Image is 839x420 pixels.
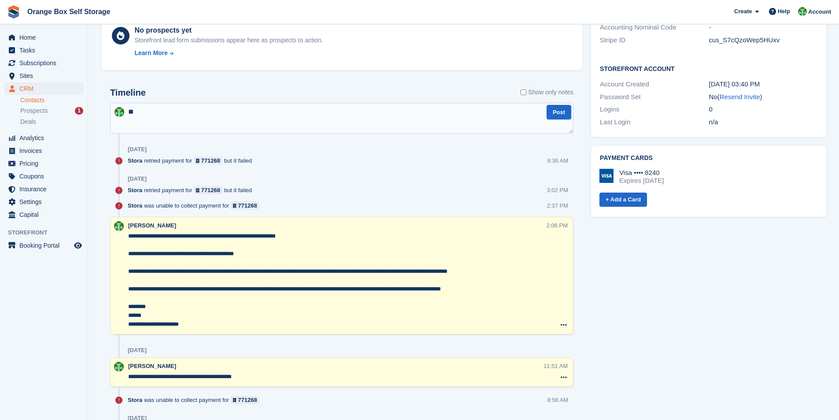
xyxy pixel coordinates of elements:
div: [DATE] [128,175,147,182]
a: Preview store [73,240,83,251]
span: ( ) [717,93,762,100]
a: Learn More [134,48,323,58]
span: Insurance [19,183,72,195]
div: Stripe ID [600,35,709,45]
a: menu [4,132,83,144]
span: Stora [128,186,142,194]
div: cus_S7cQzoWep5HUxv [709,35,818,45]
div: Account Created [600,79,709,89]
div: retried payment for but it failed [128,156,256,165]
input: Show only notes [521,88,526,97]
a: Prospects 1 [20,106,83,115]
div: 771268 [201,186,220,194]
span: Settings [19,196,72,208]
span: Pricing [19,157,72,170]
div: 2:37 PM [547,201,568,210]
a: menu [4,157,83,170]
img: Binder Bhardwaj [798,7,807,16]
div: [DATE] 03:40 PM [709,79,818,89]
a: 771268 [194,156,222,165]
span: [PERSON_NAME] [128,363,176,369]
div: 8:36 AM [547,156,568,165]
a: menu [4,183,83,195]
div: was unable to collect payment for [128,201,264,210]
a: menu [4,44,83,56]
div: [DATE] [128,347,147,354]
a: Resend Invite [720,93,760,100]
h2: Payment cards [600,155,818,162]
img: Visa Logo [599,169,614,183]
a: menu [4,70,83,82]
h2: Timeline [110,88,146,98]
a: 771268 [231,396,259,404]
a: menu [4,82,83,95]
div: 771268 [238,201,257,210]
a: menu [4,31,83,44]
div: No prospects yet [134,25,323,36]
div: Accounting Nominal Code [600,22,709,33]
div: 11:51 AM [543,362,568,370]
div: No [709,92,818,102]
a: Orange Box Self Storage [24,4,114,19]
div: 8:56 AM [547,396,568,404]
a: menu [4,57,83,69]
img: stora-icon-8386f47178a22dfd0bd8f6a31ec36ba5ce8667c1dd55bd0f319d3a0aa187defe.svg [7,5,20,19]
div: Password Set [600,92,709,102]
img: Binder Bhardwaj [115,107,124,117]
div: 1 [75,107,83,115]
span: Analytics [19,132,72,144]
div: 771268 [238,396,257,404]
span: Deals [20,118,36,126]
div: [DATE] [128,146,147,153]
a: menu [4,170,83,182]
span: Account [808,7,831,16]
div: Logins [600,104,709,115]
span: Booking Portal [19,239,72,252]
span: Tasks [19,44,72,56]
span: [PERSON_NAME] [128,222,176,229]
div: 3:02 PM [547,186,568,194]
span: Coupons [19,170,72,182]
span: Invoices [19,145,72,157]
div: 771268 [201,156,220,165]
div: - [709,22,818,33]
div: retried payment for but it failed [128,186,256,194]
a: + Add a Card [599,193,647,207]
div: Learn More [134,48,167,58]
div: Last Login [600,117,709,127]
a: 771268 [231,201,259,210]
span: Storefront [8,228,88,237]
span: Capital [19,208,72,221]
img: Binder Bhardwaj [114,362,124,372]
label: Show only notes [521,88,573,97]
span: Create [734,7,752,16]
div: Expires [DATE] [619,177,664,185]
span: Prospects [20,107,48,115]
span: Stora [128,201,142,210]
button: Post [547,105,571,119]
span: Stora [128,156,142,165]
a: 771268 [194,186,222,194]
a: menu [4,239,83,252]
span: Sites [19,70,72,82]
span: Subscriptions [19,57,72,69]
div: Storefront lead form submissions appear here as prospects to action. [134,36,323,45]
a: menu [4,196,83,208]
a: Contacts [20,96,83,104]
span: Stora [128,396,142,404]
span: CRM [19,82,72,95]
a: Deals [20,117,83,126]
div: was unable to collect payment for [128,396,264,404]
img: Binder Bhardwaj [114,221,124,231]
div: 2:06 PM [547,221,568,230]
span: Home [19,31,72,44]
div: Visa •••• 8240 [619,169,664,177]
span: Help [778,7,790,16]
a: menu [4,208,83,221]
div: 0 [709,104,818,115]
a: menu [4,145,83,157]
h2: Storefront Account [600,64,818,73]
div: n/a [709,117,818,127]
